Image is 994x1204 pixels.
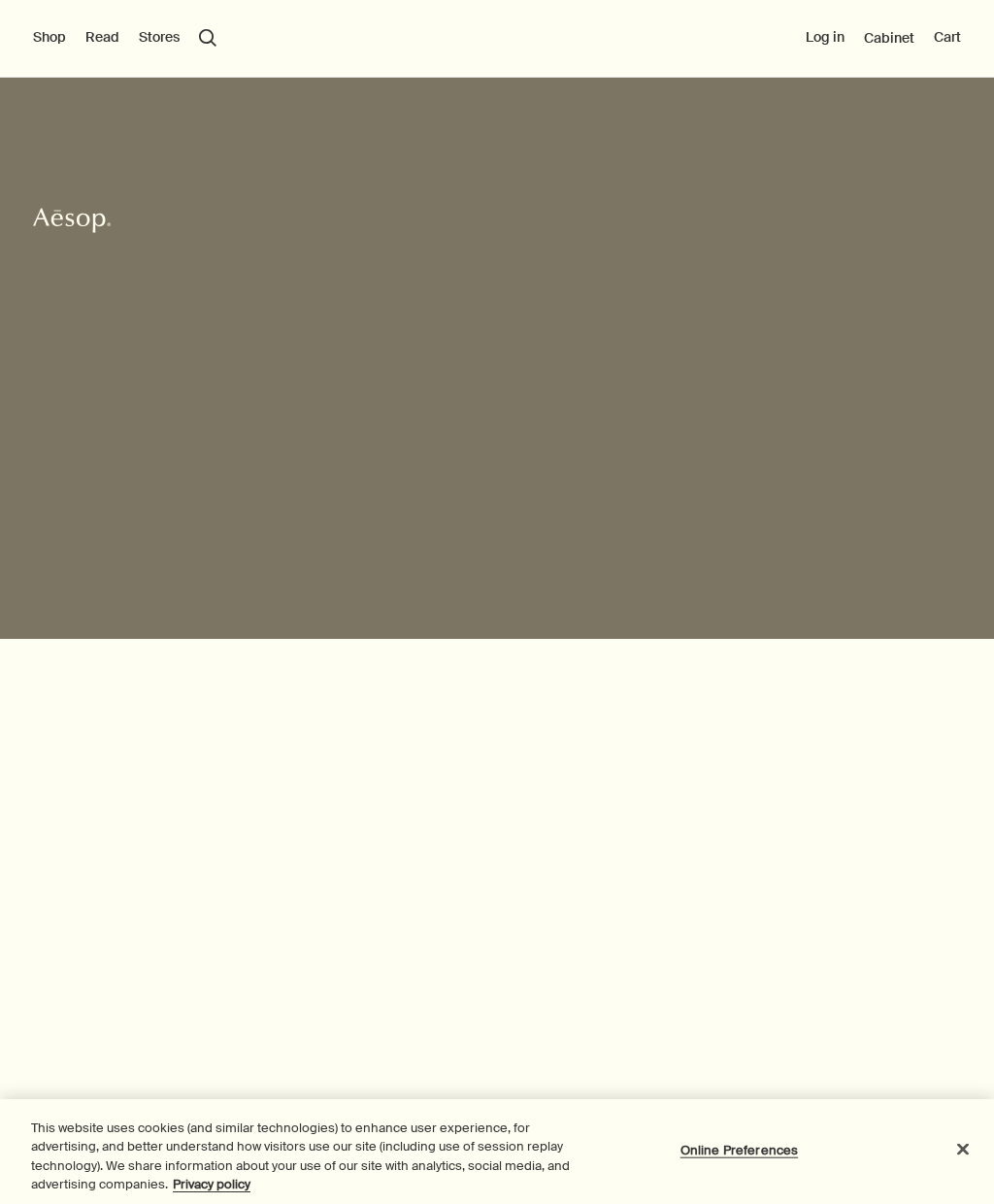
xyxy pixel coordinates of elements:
a: Aesop [28,201,116,245]
h2: A bespoke and immersive experience [166,736,829,775]
button: Log in [806,28,845,48]
a: Cabinet [864,29,914,47]
div: This website uses cookies (and similar technologies) to enhance user experience, for advertising,... [31,1119,596,1194]
button: Read [85,28,119,48]
p: Offered at select locations around the globe, our facials are designed to nurture both the skin a... [166,862,829,968]
h2: Composed skin, at hand [248,202,745,225]
button: Shop [33,28,66,48]
svg: Aesop [33,206,111,235]
button: Cart [934,28,961,48]
button: Close [942,1127,984,1170]
button: Stores [139,28,180,48]
p: Beginning with a consultation to understand your skin, your appointment will be tailored to addre... [166,997,829,1077]
p: Meticulous attention to detail, impeccable technique, intense nourishment and exquisite touch: su... [248,287,745,367]
button: Open search [199,29,216,47]
button: Online Preferences, Opens the preference center dialog [679,1131,800,1170]
a: More information about your privacy, opens in a new tab [173,1176,250,1192]
h1: Facial Appointments [248,240,745,274]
